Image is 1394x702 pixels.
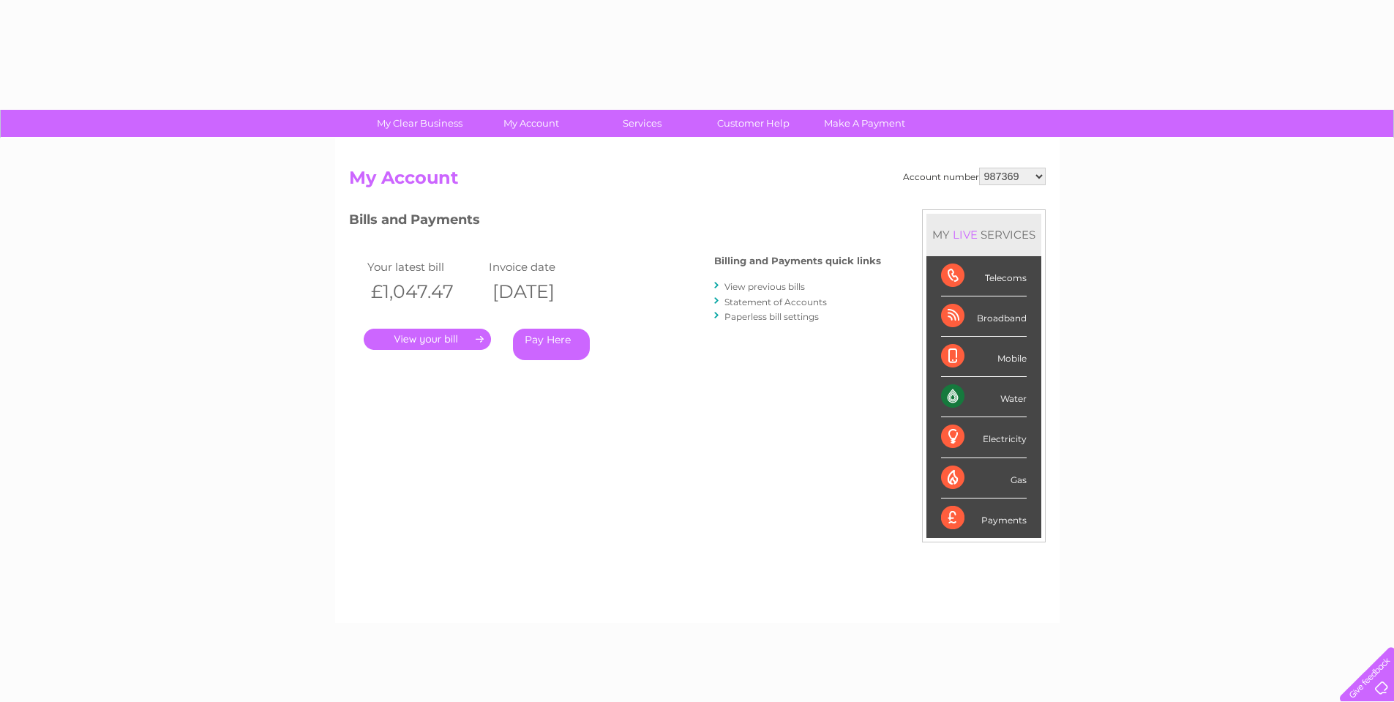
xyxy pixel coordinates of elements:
[950,228,981,242] div: LIVE
[359,110,480,137] a: My Clear Business
[485,277,607,307] th: [DATE]
[941,499,1027,538] div: Payments
[941,458,1027,499] div: Gas
[364,257,485,277] td: Your latest bill
[471,110,591,137] a: My Account
[349,168,1046,195] h2: My Account
[513,329,590,360] a: Pay Here
[941,256,1027,296] div: Telecoms
[941,296,1027,337] div: Broadband
[582,110,702,137] a: Services
[724,296,827,307] a: Statement of Accounts
[485,257,607,277] td: Invoice date
[714,255,881,266] h4: Billing and Payments quick links
[926,214,1041,255] div: MY SERVICES
[693,110,814,137] a: Customer Help
[903,168,1046,185] div: Account number
[941,377,1027,417] div: Water
[804,110,925,137] a: Make A Payment
[724,311,819,322] a: Paperless bill settings
[349,209,881,235] h3: Bills and Payments
[724,281,805,292] a: View previous bills
[364,277,485,307] th: £1,047.47
[941,417,1027,458] div: Electricity
[364,329,491,350] a: .
[941,337,1027,377] div: Mobile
